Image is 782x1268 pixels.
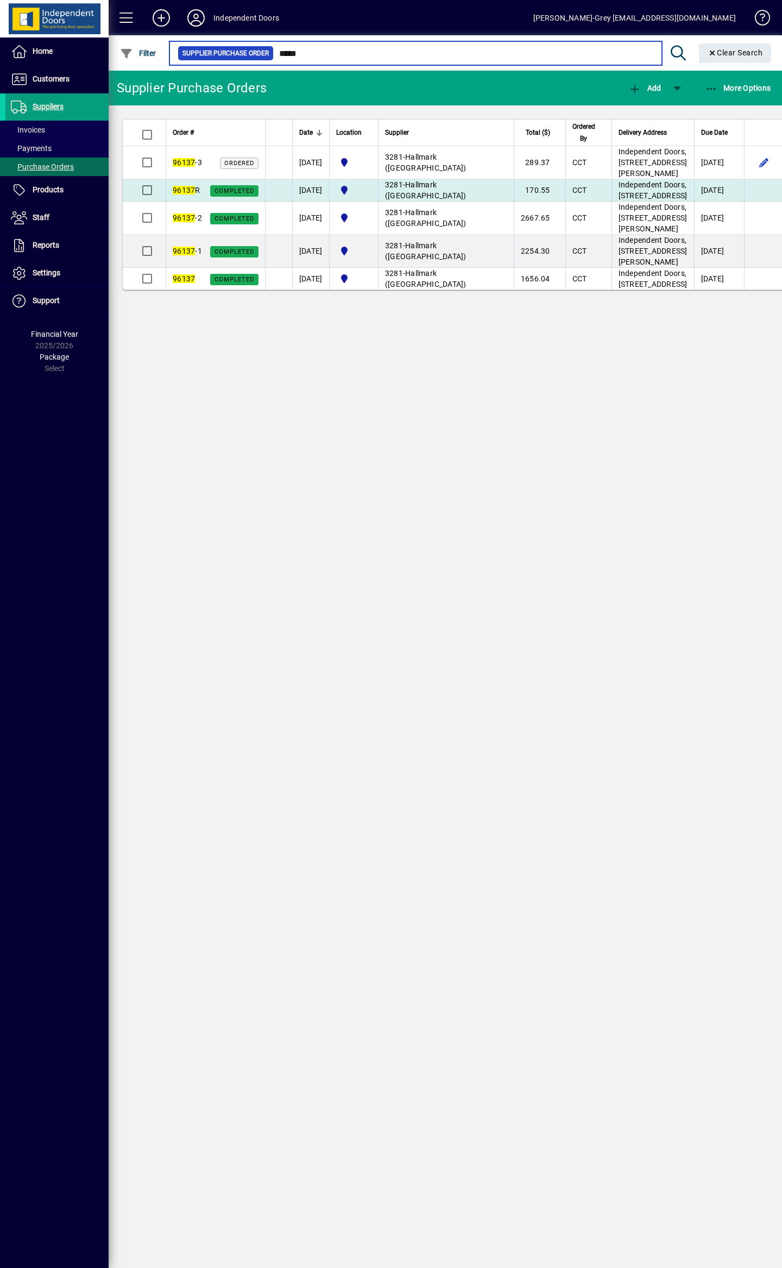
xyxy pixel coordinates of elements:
[5,177,109,204] a: Products
[572,158,587,167] span: CCT
[33,74,70,83] span: Customers
[694,146,744,179] td: [DATE]
[11,125,45,134] span: Invoices
[292,268,329,290] td: [DATE]
[611,268,694,290] td: Independent Doors, [STREET_ADDRESS]
[5,139,109,158] a: Payments
[385,153,466,172] span: Hallmark ([GEOGRAPHIC_DATA])
[5,260,109,287] a: Settings
[701,127,728,139] span: Due Date
[33,213,49,222] span: Staff
[385,269,466,288] span: Hallmark ([GEOGRAPHIC_DATA])
[385,127,507,139] div: Supplier
[385,241,466,261] span: Hallmark ([GEOGRAPHIC_DATA])
[526,127,550,139] span: Total ($)
[611,235,694,268] td: Independent Doors, [STREET_ADDRESS][PERSON_NAME]
[173,127,258,139] div: Order #
[299,127,313,139] span: Date
[378,179,514,202] td: -
[378,235,514,268] td: -
[385,180,403,189] span: 3281
[514,179,565,202] td: 170.55
[173,214,202,222] span: -2
[708,48,763,57] span: Clear Search
[173,127,194,139] span: Order #
[626,78,664,98] button: Add
[173,158,195,167] em: 96137
[173,214,195,222] em: 96137
[336,127,371,139] div: Location
[5,38,109,65] a: Home
[11,144,52,153] span: Payments
[572,121,605,145] div: Ordered By
[292,235,329,268] td: [DATE]
[385,127,409,139] span: Supplier
[572,247,587,255] span: CCT
[336,156,371,169] span: Cromwell Central Otago
[5,287,109,315] a: Support
[292,179,329,202] td: [DATE]
[694,235,744,268] td: [DATE]
[385,153,403,161] span: 3281
[336,127,362,139] span: Location
[385,269,403,278] span: 3281
[747,2,768,37] a: Knowledge Base
[5,121,109,139] a: Invoices
[40,353,69,361] span: Package
[619,127,667,139] span: Delivery Address
[173,186,195,194] em: 96137
[611,146,694,179] td: Independent Doors, [STREET_ADDRESS][PERSON_NAME]
[224,160,254,167] span: Ordered
[33,268,60,277] span: Settings
[179,8,213,28] button: Profile
[514,202,565,235] td: 2667.65
[572,186,587,194] span: CCT
[694,179,744,202] td: [DATE]
[572,214,587,222] span: CCT
[144,8,179,28] button: Add
[33,241,59,249] span: Reports
[117,79,267,97] div: Supplier Purchase Orders
[213,9,279,27] div: Independent Doors
[336,211,371,224] span: Cromwell Central Otago
[694,268,744,290] td: [DATE]
[173,274,195,283] em: 96137
[694,202,744,235] td: [DATE]
[215,187,254,194] span: Completed
[31,330,78,338] span: Financial Year
[33,296,60,305] span: Support
[5,66,109,93] a: Customers
[378,146,514,179] td: -
[215,248,254,255] span: Completed
[705,84,771,92] span: More Options
[120,49,156,58] span: Filter
[33,47,53,55] span: Home
[514,235,565,268] td: 2254.30
[385,208,403,217] span: 3281
[292,202,329,235] td: [DATE]
[215,276,254,283] span: Completed
[33,102,64,111] span: Suppliers
[611,202,694,235] td: Independent Doors, [STREET_ADDRESS][PERSON_NAME]
[182,48,269,59] span: Supplier Purchase Order
[378,202,514,235] td: -
[521,127,560,139] div: Total ($)
[514,146,565,179] td: 289.37
[11,162,74,171] span: Purchase Orders
[33,185,64,194] span: Products
[173,158,202,167] span: -3
[336,244,371,258] span: Cromwell Central Otago
[5,158,109,176] a: Purchase Orders
[117,43,159,63] button: Filter
[385,241,403,250] span: 3281
[173,247,202,255] span: -1
[533,9,736,27] div: [PERSON_NAME]-Grey [EMAIL_ADDRESS][DOMAIN_NAME]
[611,179,694,202] td: Independent Doors, [STREET_ADDRESS]
[336,272,371,285] span: Cromwell Central Otago
[215,215,254,222] span: Completed
[5,204,109,231] a: Staff
[572,121,595,145] span: Ordered By
[701,127,737,139] div: Due Date
[378,268,514,290] td: -
[628,84,661,92] span: Add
